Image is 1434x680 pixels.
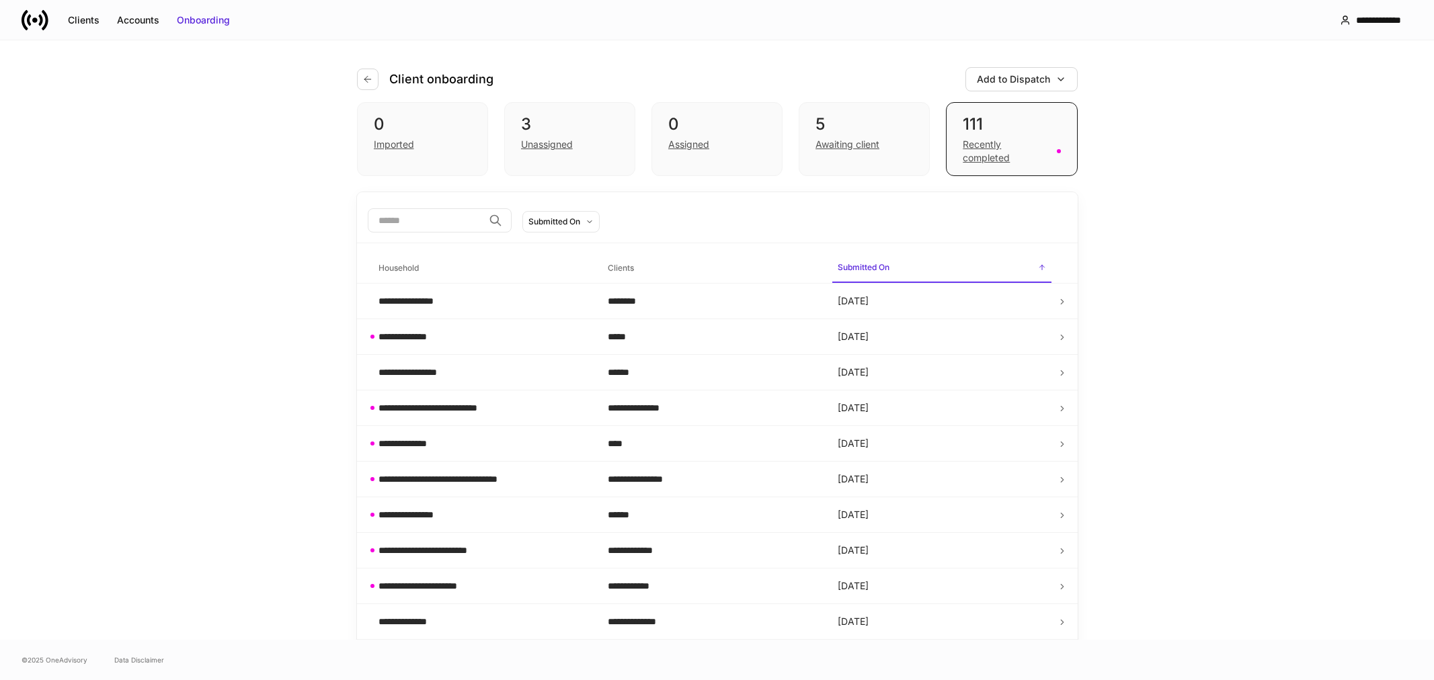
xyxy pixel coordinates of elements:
[827,390,1057,426] td: [DATE]
[389,71,493,87] h4: Client onboarding
[528,215,580,228] div: Submitted On
[379,261,419,274] h6: Household
[827,426,1057,462] td: [DATE]
[374,138,414,151] div: Imported
[963,114,1060,135] div: 111
[827,568,1057,604] td: [DATE]
[68,13,99,27] div: Clients
[963,138,1048,165] div: Recently completed
[827,284,1057,319] td: [DATE]
[827,604,1057,640] td: [DATE]
[108,9,168,31] button: Accounts
[522,211,600,232] button: Submitted On
[168,9,239,31] button: Onboarding
[827,319,1057,355] td: [DATE]
[838,261,889,273] h6: Submitted On
[815,114,913,135] div: 5
[59,9,108,31] button: Clients
[815,138,879,151] div: Awaiting client
[114,654,164,665] a: Data Disclaimer
[651,102,783,176] div: 0Assigned
[827,533,1057,568] td: [DATE]
[965,67,1078,91] button: Add to Dispatch
[668,138,709,151] div: Assigned
[177,13,230,27] div: Onboarding
[668,114,766,135] div: 0
[374,114,471,135] div: 0
[827,640,1057,675] td: [DATE]
[832,254,1051,283] span: Submitted On
[827,462,1057,497] td: [DATE]
[608,261,634,274] h6: Clients
[946,102,1077,176] div: 111Recently completed
[504,102,635,176] div: 3Unassigned
[22,654,87,665] span: © 2025 OneAdvisory
[977,73,1050,86] div: Add to Dispatch
[827,355,1057,390] td: [DATE]
[521,138,573,151] div: Unassigned
[827,497,1057,533] td: [DATE]
[799,102,930,176] div: 5Awaiting client
[357,102,488,176] div: 0Imported
[373,255,592,282] span: Household
[521,114,619,135] div: 3
[117,13,159,27] div: Accounts
[602,255,822,282] span: Clients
